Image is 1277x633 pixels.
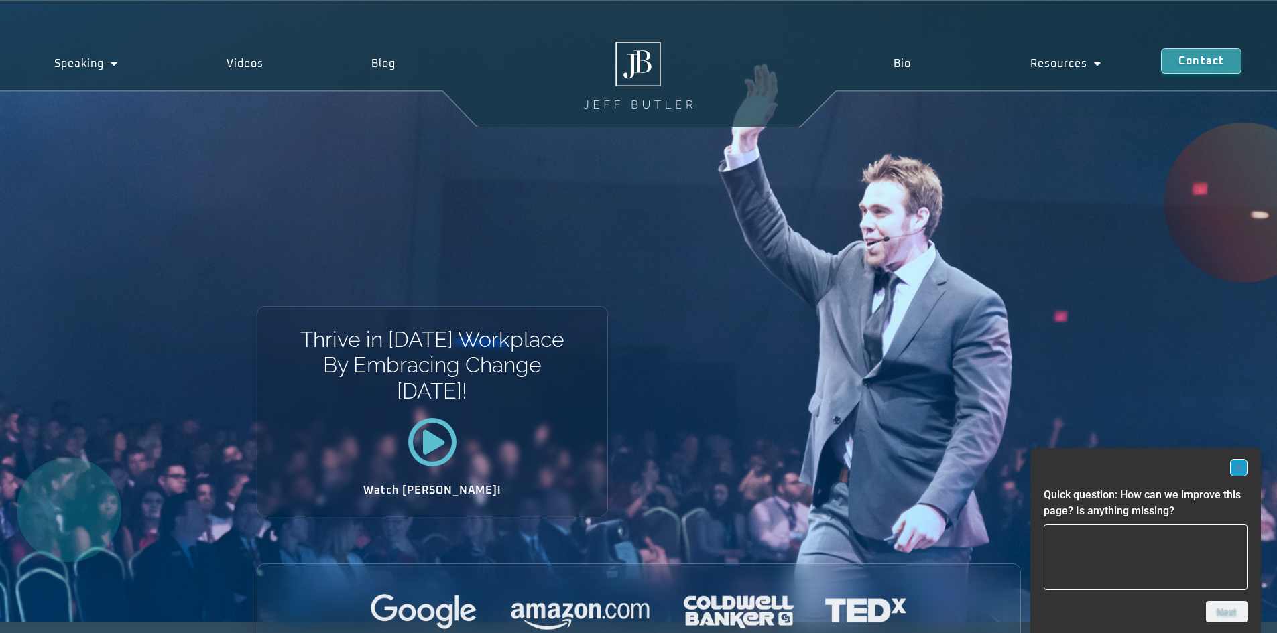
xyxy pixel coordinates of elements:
nav: Menu [833,48,1161,79]
a: Resources [971,48,1161,79]
div: Quick question: How can we improve this page? Is anything missing? [1044,459,1248,622]
a: Blog [318,48,450,79]
h2: Quick question: How can we improve this page? Is anything missing? [1044,487,1248,519]
span: Contact [1178,56,1224,66]
a: Contact [1161,48,1241,74]
a: Videos [172,48,318,79]
a: Bio [833,48,970,79]
h2: Watch [PERSON_NAME]! [304,485,560,496]
button: Hide survey [1230,459,1248,476]
textarea: Quick question: How can we improve this page? Is anything missing? [1044,524,1248,590]
button: Next question [1206,601,1248,622]
h1: Thrive in [DATE] Workplace By Embracing Change [DATE]! [299,327,565,404]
